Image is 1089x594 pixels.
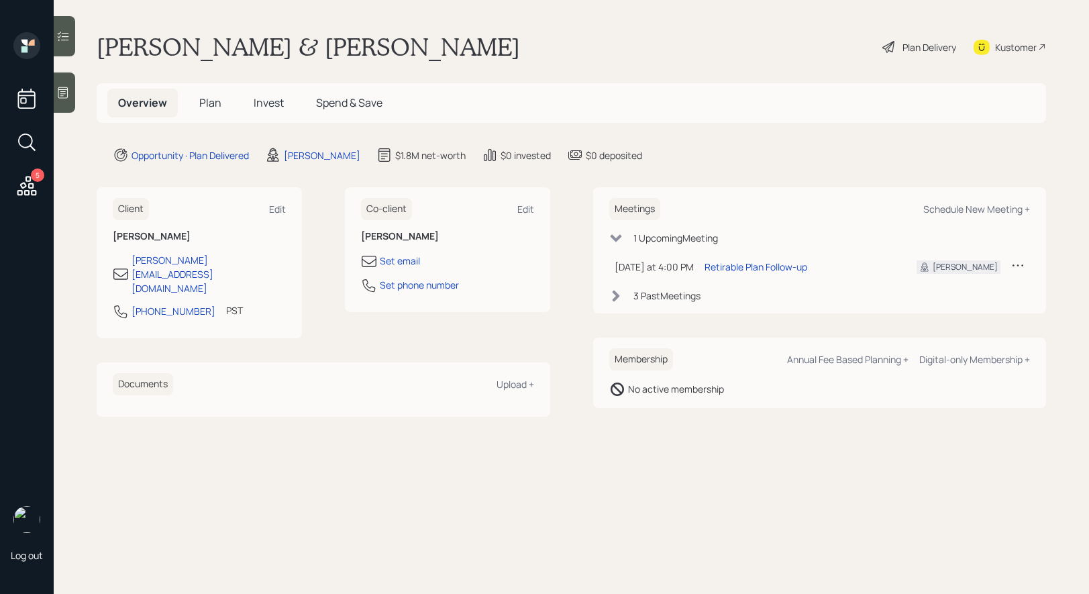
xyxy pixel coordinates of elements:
[380,254,420,268] div: Set email
[395,148,466,162] div: $1.8M net-worth
[13,506,40,533] img: treva-nostdahl-headshot.png
[787,353,909,366] div: Annual Fee Based Planning +
[615,260,694,274] div: [DATE] at 4:00 PM
[284,148,360,162] div: [PERSON_NAME]
[113,373,173,395] h6: Documents
[113,231,286,242] h6: [PERSON_NAME]
[316,95,382,110] span: Spend & Save
[902,40,956,54] div: Plan Delivery
[609,198,660,220] h6: Meetings
[933,261,998,273] div: [PERSON_NAME]
[501,148,551,162] div: $0 invested
[132,253,286,295] div: [PERSON_NAME][EMAIL_ADDRESS][DOMAIN_NAME]
[517,203,534,215] div: Edit
[132,304,215,318] div: [PHONE_NUMBER]
[11,549,43,562] div: Log out
[361,198,412,220] h6: Co-client
[97,32,520,62] h1: [PERSON_NAME] & [PERSON_NAME]
[254,95,284,110] span: Invest
[923,203,1030,215] div: Schedule New Meeting +
[269,203,286,215] div: Edit
[118,95,167,110] span: Overview
[226,303,243,317] div: PST
[633,289,701,303] div: 3 Past Meeting s
[633,231,718,245] div: 1 Upcoming Meeting
[609,348,673,370] h6: Membership
[31,168,44,182] div: 5
[132,148,249,162] div: Opportunity · Plan Delivered
[199,95,221,110] span: Plan
[113,198,149,220] h6: Client
[628,382,724,396] div: No active membership
[586,148,642,162] div: $0 deposited
[380,278,459,292] div: Set phone number
[497,378,534,391] div: Upload +
[995,40,1037,54] div: Kustomer
[919,353,1030,366] div: Digital-only Membership +
[705,260,807,274] div: Retirable Plan Follow-up
[361,231,534,242] h6: [PERSON_NAME]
